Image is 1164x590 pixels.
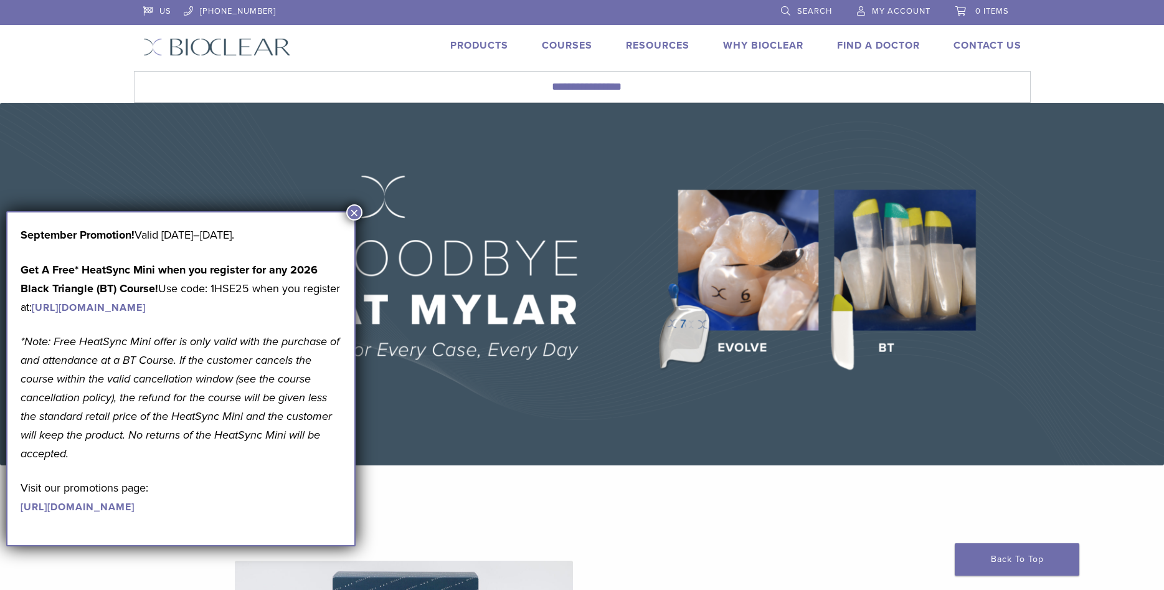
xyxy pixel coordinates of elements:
[953,39,1021,52] a: Contact Us
[450,39,508,52] a: Products
[723,39,803,52] a: Why Bioclear
[21,228,135,242] b: September Promotion!
[21,260,341,316] p: Use code: 1HSE25 when you register at:
[143,38,291,56] img: Bioclear
[975,6,1009,16] span: 0 items
[626,39,689,52] a: Resources
[837,39,920,52] a: Find A Doctor
[32,302,146,314] a: [URL][DOMAIN_NAME]
[21,335,339,460] em: *Note: Free HeatSync Mini offer is only valid with the purchase of and attendance at a BT Course....
[955,543,1079,576] a: Back To Top
[346,204,362,221] button: Close
[872,6,930,16] span: My Account
[542,39,592,52] a: Courses
[21,263,318,295] strong: Get A Free* HeatSync Mini when you register for any 2026 Black Triangle (BT) Course!
[21,478,341,516] p: Visit our promotions page:
[797,6,832,16] span: Search
[21,226,341,244] p: Valid [DATE]–[DATE].
[21,501,135,513] a: [URL][DOMAIN_NAME]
